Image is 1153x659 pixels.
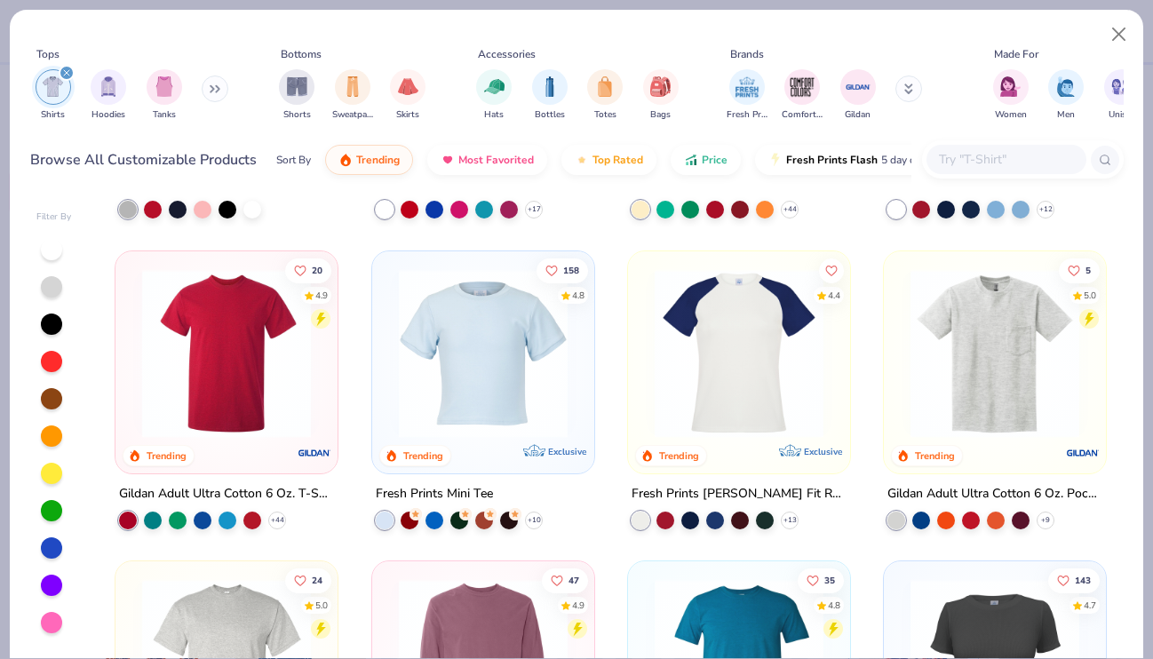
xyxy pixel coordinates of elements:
[332,69,373,122] div: filter for Sweatpants
[91,108,125,122] span: Hoodies
[91,69,126,122] div: filter for Hoodies
[1102,18,1136,52] button: Close
[1111,76,1132,97] img: Unisex Image
[356,153,400,167] span: Trending
[994,46,1038,62] div: Made For
[804,446,842,457] span: Exclusive
[1048,69,1084,122] button: filter button
[632,483,847,505] div: Fresh Prints [PERSON_NAME] Fit Raglan Shirt
[1048,568,1100,592] button: Like
[155,76,174,97] img: Tanks Image
[43,76,63,97] img: Shirts Image
[1075,576,1091,584] span: 143
[484,76,505,97] img: Hats Image
[1057,108,1075,122] span: Men
[594,108,616,122] span: Totes
[36,210,72,224] div: Filter By
[937,149,1074,170] input: Try "T-Shirt"
[576,268,763,437] img: 6655140b-3687-4af1-8558-345f9851c5b3
[535,108,565,122] span: Bottles
[476,69,512,122] button: filter button
[595,76,615,97] img: Totes Image
[332,108,373,122] span: Sweatpants
[281,46,322,62] div: Bottoms
[532,69,568,122] button: filter button
[786,153,878,167] span: Fresh Prints Flash
[36,69,71,122] div: filter for Shirts
[119,483,334,505] div: Gildan Adult Ultra Cotton 6 Oz. T-Shirt
[36,46,60,62] div: Tops
[338,153,353,167] img: trending.gif
[548,446,586,457] span: Exclusive
[1000,76,1021,97] img: Women Image
[398,76,418,97] img: Skirts Image
[153,108,176,122] span: Tanks
[881,150,947,171] span: 5 day delivery
[1084,289,1096,302] div: 5.0
[562,266,578,274] span: 158
[279,69,314,122] button: filter button
[824,576,835,584] span: 35
[755,145,960,175] button: Fresh Prints Flash5 day delivery
[845,74,871,100] img: Gildan Image
[782,69,823,122] button: filter button
[783,515,796,526] span: + 13
[271,515,284,526] span: + 44
[390,69,425,122] button: filter button
[1065,435,1101,471] img: Gildan logo
[484,108,504,122] span: Hats
[819,258,844,282] button: Like
[587,69,623,122] div: filter for Totes
[993,69,1029,122] div: filter for Women
[287,76,307,97] img: Shorts Image
[325,145,413,175] button: Trending
[91,69,126,122] button: filter button
[343,76,362,97] img: Sweatpants Image
[832,268,1019,437] img: 44fdc587-2d6a-47aa-a785-3aaf2b23d849
[276,152,311,168] div: Sort By
[36,69,71,122] button: filter button
[727,69,767,122] button: filter button
[671,145,741,175] button: Price
[396,108,419,122] span: Skirts
[995,108,1027,122] span: Women
[561,145,656,175] button: Top Rated
[1048,69,1084,122] div: filter for Men
[390,268,576,437] img: dcfe7741-dfbe-4acc-ad9a-3b0f92b71621
[887,483,1102,505] div: Gildan Adult Ultra Cotton 6 Oz. Pocket T-Shirt
[332,69,373,122] button: filter button
[828,599,840,612] div: 4.8
[1109,108,1135,122] span: Unisex
[650,76,670,97] img: Bags Image
[702,153,728,167] span: Price
[285,258,331,282] button: Like
[315,289,328,302] div: 4.9
[476,69,512,122] div: filter for Hats
[41,108,65,122] span: Shirts
[147,69,182,122] div: filter for Tanks
[727,69,767,122] div: filter for Fresh Prints
[1039,204,1053,215] span: + 12
[1104,69,1140,122] div: filter for Unisex
[390,69,425,122] div: filter for Skirts
[782,108,823,122] span: Comfort Colors
[902,268,1088,437] img: 77eabb68-d7c7-41c9-adcb-b25d48f707fa
[283,108,311,122] span: Shorts
[727,108,767,122] span: Fresh Prints
[840,69,876,122] button: filter button
[587,69,623,122] button: filter button
[575,153,589,167] img: TopRated.gif
[427,145,547,175] button: Most Favorited
[643,69,679,122] div: filter for Bags
[298,435,333,471] img: Gildan logo
[783,204,796,215] span: + 44
[527,204,540,215] span: + 17
[734,74,760,100] img: Fresh Prints Image
[789,74,815,100] img: Comfort Colors Image
[147,69,182,122] button: filter button
[458,153,534,167] span: Most Favorited
[993,69,1029,122] button: filter button
[478,46,536,62] div: Accessories
[540,76,560,97] img: Bottles Image
[99,76,118,97] img: Hoodies Image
